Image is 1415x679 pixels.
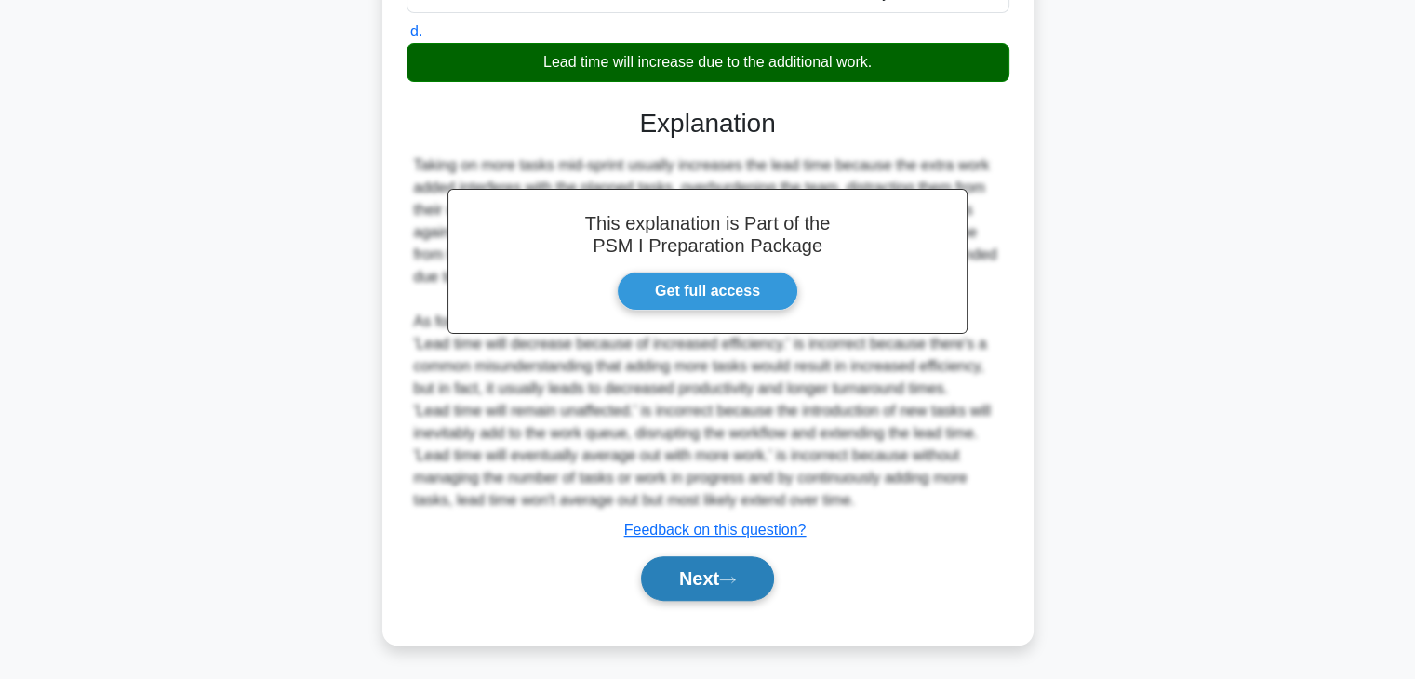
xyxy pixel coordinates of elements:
a: Feedback on this question? [624,522,807,538]
button: Next [641,556,774,601]
span: d. [410,23,422,39]
div: Taking on more tasks mid-sprint usually increases the lead time because the extra work added inte... [414,154,1002,512]
a: Get full access [617,272,798,311]
div: Lead time will increase due to the additional work. [407,43,1009,82]
h3: Explanation [418,108,998,140]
